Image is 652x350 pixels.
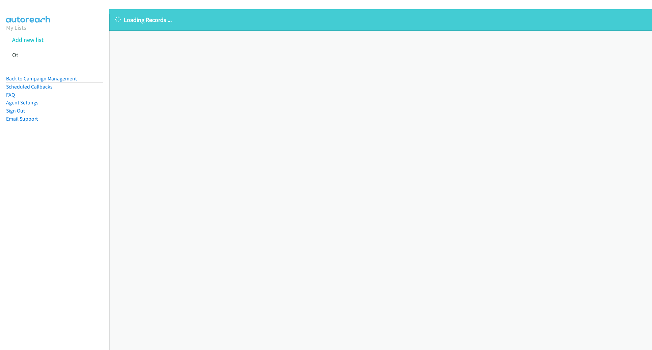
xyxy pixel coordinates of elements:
a: Back to Campaign Management [6,75,77,82]
a: My Lists [6,24,26,31]
a: FAQ [6,92,15,98]
a: Ot [12,51,18,59]
a: Scheduled Callbacks [6,83,53,90]
a: Sign Out [6,107,25,114]
p: Loading Records ... [115,15,646,24]
a: Agent Settings [6,99,38,106]
a: Add new list [12,36,44,44]
a: Email Support [6,116,38,122]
